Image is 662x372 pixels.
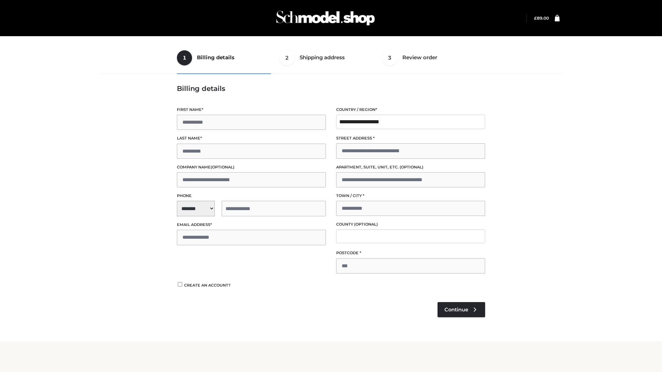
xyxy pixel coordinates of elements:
[177,106,326,113] label: First name
[534,15,549,21] bdi: 89.00
[177,193,326,199] label: Phone
[336,164,485,170] label: Apartment, suite, unit, etc.
[177,282,183,287] input: Create an account?
[177,135,326,142] label: Last name
[336,106,485,113] label: Country / Region
[336,221,485,228] label: County
[534,15,537,21] span: £
[354,222,378,227] span: (optional)
[184,283,231,288] span: Create an account?
[211,165,234,169] span: (optional)
[177,164,326,170] label: Company name
[444,307,468,313] span: Continue
[274,4,377,32] img: Schmodel Admin 964
[336,250,485,256] label: Postcode
[336,135,485,142] label: Street address
[177,84,485,93] h3: Billing details
[400,165,423,169] span: (optional)
[438,302,485,317] a: Continue
[336,193,485,199] label: Town / City
[177,221,326,228] label: Email address
[534,15,549,21] a: £89.00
